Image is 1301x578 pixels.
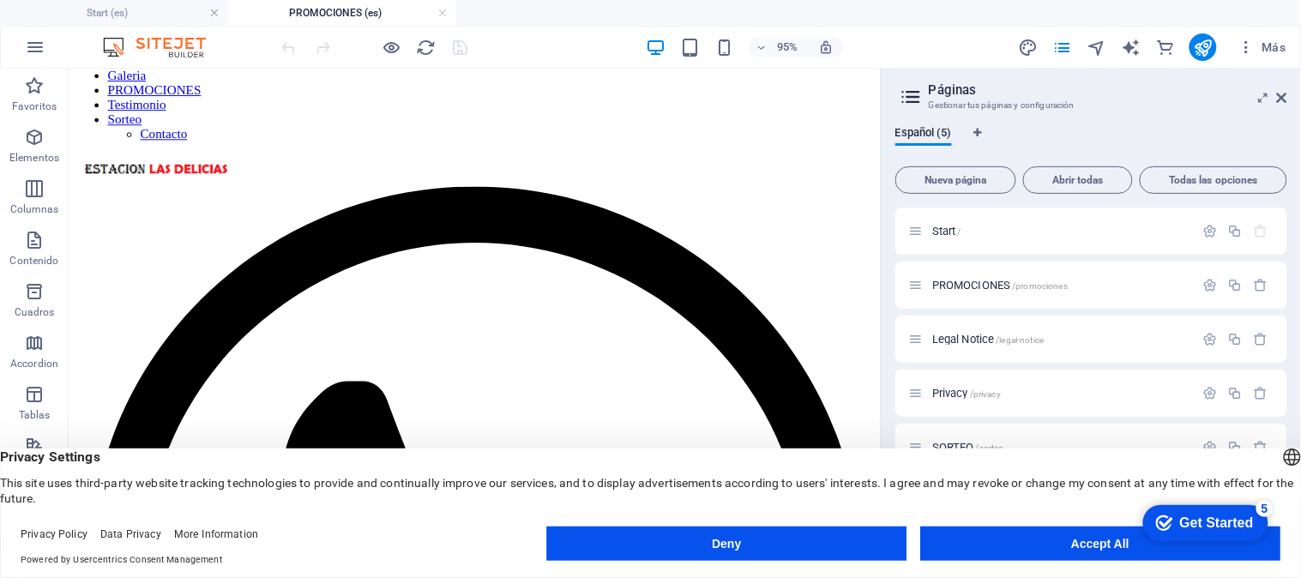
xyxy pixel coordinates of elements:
span: Nueva página [903,175,1009,185]
button: publish [1190,33,1217,61]
p: Cuadros [15,305,55,319]
span: Haz clic para abrir la página [932,387,1001,400]
div: Duplicar [1228,386,1243,400]
span: /legal-notice [997,335,1045,345]
span: /sorteo [976,443,1004,453]
i: Páginas (Ctrl+Alt+S) [1053,38,1073,57]
div: Configuración [1203,386,1218,400]
div: PROMOCIONES/promociones [927,280,1195,291]
div: Start/ [927,226,1195,237]
div: Duplicar [1228,224,1243,238]
p: Tablas [19,408,51,422]
i: Diseño (Ctrl+Alt+Y) [1019,38,1039,57]
div: Pestañas de idiomas [895,127,1287,160]
button: text_generator [1121,37,1141,57]
i: Al redimensionar, ajustar el nivel de zoom automáticamente para ajustarse al dispositivo elegido. [819,39,834,55]
span: Start [932,225,961,238]
button: Nueva página [895,166,1016,194]
div: La página principal no puede eliminarse [1254,224,1268,238]
div: Get Started [51,19,124,34]
div: Configuración [1203,278,1218,292]
button: reload [416,37,437,57]
h6: 95% [774,37,802,57]
button: Abrir todas [1023,166,1133,194]
div: Privacy/privacy [927,388,1195,399]
i: Publicar [1194,38,1214,57]
button: Haz clic para salir del modo de previsualización y seguir editando [382,37,402,57]
span: PROMOCIONES [932,279,1068,292]
p: Columnas [10,202,59,216]
div: SORTEO/sorteo [927,442,1195,453]
span: /privacy [970,389,1001,399]
div: Legal Notice/legal-notice [927,334,1195,345]
i: AI Writer [1122,38,1141,57]
span: Abrir todas [1031,175,1125,185]
div: Eliminar [1254,440,1268,455]
p: Accordion [10,357,58,370]
button: 95% [749,37,810,57]
div: Configuración [1203,440,1218,455]
div: Configuración [1203,332,1218,346]
button: pages [1052,37,1073,57]
p: Favoritos [12,99,57,113]
div: Duplicar [1228,278,1243,292]
div: Eliminar [1254,332,1268,346]
span: /promociones [1013,281,1069,291]
div: 5 [127,3,144,21]
i: Navegador [1087,38,1107,57]
span: Haz clic para abrir la página [932,441,1004,454]
div: Configuración [1203,224,1218,238]
button: design [1018,37,1039,57]
p: Contenido [9,254,58,268]
span: / [958,227,961,237]
div: Duplicar [1228,332,1243,346]
h4: PROMOCIONES (es) [228,3,456,22]
button: Más [1231,33,1293,61]
i: Volver a cargar página [417,38,437,57]
p: Elementos [9,151,59,165]
button: navigator [1087,37,1107,57]
i: Comercio [1156,38,1176,57]
img: Editor Logo [99,37,227,57]
div: Get Started 5 items remaining, 0% complete [14,9,139,45]
button: Todas las opciones [1140,166,1287,194]
div: Eliminar [1254,278,1268,292]
span: Español (5) [895,123,952,147]
span: Más [1238,39,1286,56]
span: Todas las opciones [1147,175,1280,185]
button: commerce [1155,37,1176,57]
span: Haz clic para abrir la página [932,333,1044,346]
h2: Páginas [929,82,1287,98]
h3: Gestionar tus páginas y configuración [929,98,1253,113]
